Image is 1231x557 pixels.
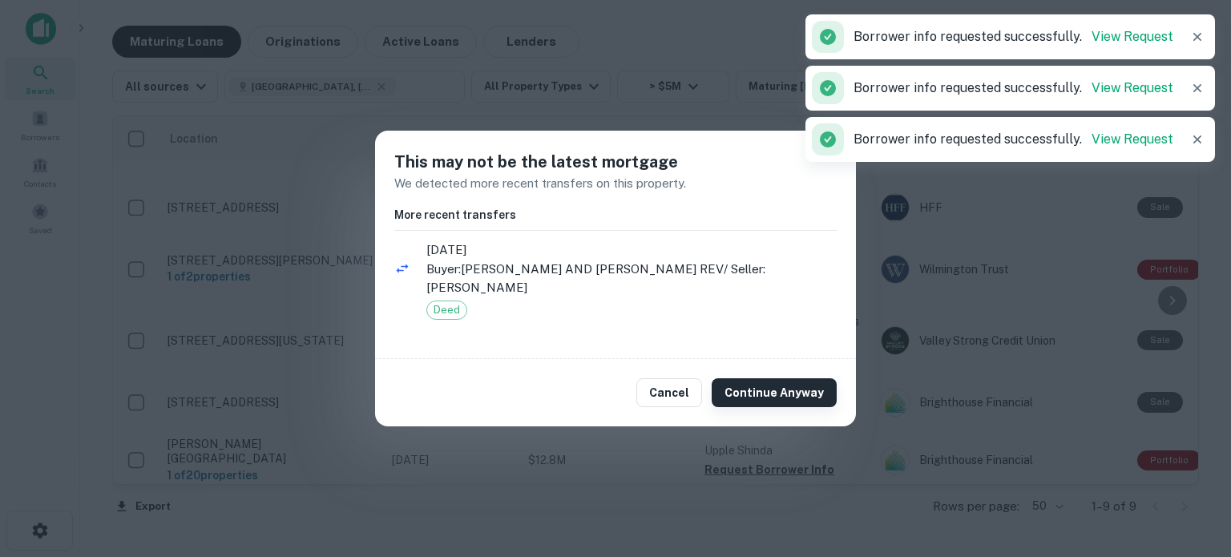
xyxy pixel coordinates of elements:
[854,79,1173,98] p: Borrower info requested successfully.
[1092,131,1173,147] a: View Request
[712,378,837,407] button: Continue Anyway
[854,130,1173,149] p: Borrower info requested successfully.
[426,260,837,297] p: Buyer: [PERSON_NAME] AND [PERSON_NAME] REV / Seller: [PERSON_NAME]
[426,240,837,260] span: [DATE]
[427,302,466,318] span: Deed
[1151,377,1231,454] iframe: Chat Widget
[1092,29,1173,44] a: View Request
[394,206,837,224] h6: More recent transfers
[854,27,1173,46] p: Borrower info requested successfully.
[426,301,467,320] div: Deed
[394,150,837,174] h5: This may not be the latest mortgage
[394,174,837,193] p: We detected more recent transfers on this property.
[1092,80,1173,95] a: View Request
[636,378,702,407] button: Cancel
